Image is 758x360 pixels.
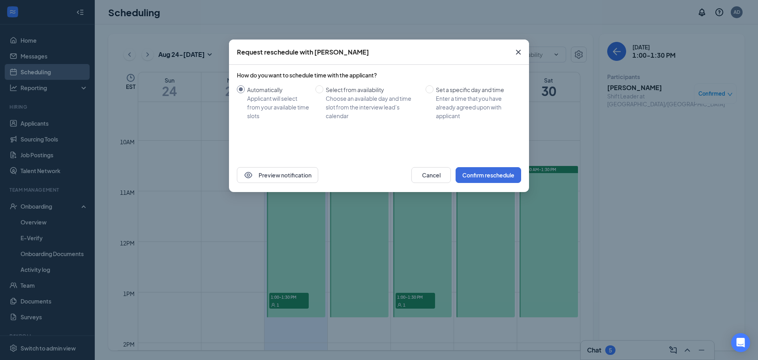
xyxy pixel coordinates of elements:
[508,40,529,65] button: Close
[247,94,309,120] div: Applicant will select from your available time slots
[244,170,253,180] svg: Eye
[237,167,318,183] button: EyePreview notification
[456,167,521,183] button: Confirm reschedule
[731,333,750,352] div: Open Intercom Messenger
[247,85,309,94] div: Automatically
[436,94,515,120] div: Enter a time that you have already agreed upon with applicant
[237,71,521,79] div: How do you want to schedule time with the applicant?
[514,47,523,57] svg: Cross
[237,48,369,57] div: Request reschedule with [PERSON_NAME]
[411,167,451,183] button: Cancel
[326,85,419,94] div: Select from availability
[436,85,515,94] div: Set a specific day and time
[326,94,419,120] div: Choose an available day and time slot from the interview lead’s calendar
